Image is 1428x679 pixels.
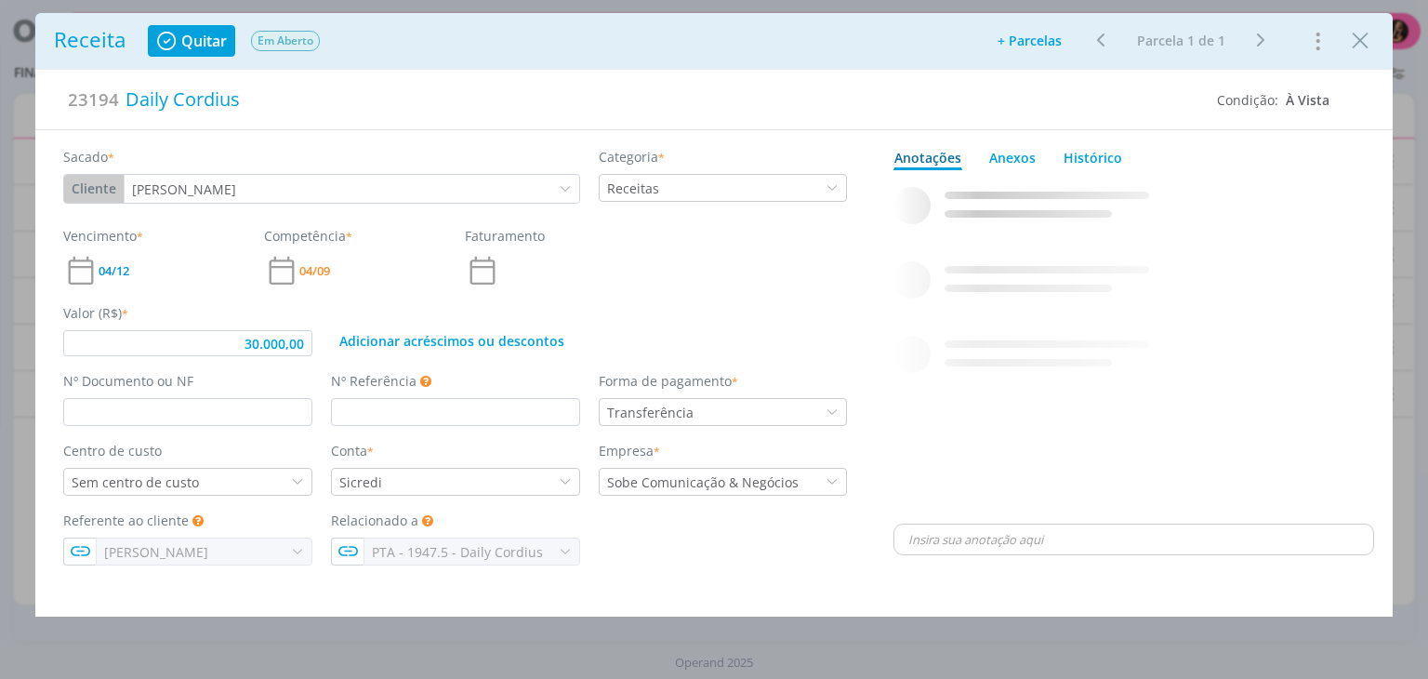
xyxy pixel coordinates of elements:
div: Sobe Comunicação & Negócios [600,473,802,492]
span: À Vista [1286,91,1329,109]
div: Receitas [607,179,663,198]
div: Sem centro de custo [64,473,203,492]
h1: Receita [54,28,126,53]
div: dialog [35,13,1392,617]
label: Competência [264,226,352,246]
span: Em Aberto [251,31,320,51]
span: 04/12 [99,265,129,277]
div: PTA - 1947.5 - Daily Cordius [372,542,547,562]
button: Em Aberto [250,30,321,52]
a: Histórico [1063,140,1123,170]
label: Forma de pagamento [599,371,738,391]
span: Quitar [181,33,227,48]
label: Nº Referência [331,371,416,391]
div: Sem centro de custo [72,473,203,492]
div: Anexos [989,148,1036,167]
div: Condição: [1217,90,1329,110]
img: link.svg [69,539,92,563]
label: Relacionado a [331,511,418,530]
a: Anotações [893,140,962,170]
div: Sicredi [339,473,386,492]
label: Conta [331,441,374,460]
img: link.svg [337,539,360,563]
label: Vencimento [63,226,143,246]
div: [PERSON_NAME] [132,180,240,199]
button: Close [1346,25,1374,55]
div: Transferência [600,403,697,422]
label: Referente ao cliente [63,511,189,530]
span: 04/09 [299,265,330,277]
button: Quitar [148,25,234,57]
span: 23194 [68,87,119,113]
label: Valor (R$) [63,303,128,323]
label: Nº Documento ou NF [63,371,193,391]
div: Sobe Comunicação & Negócios [607,473,802,492]
label: Centro de custo [63,441,162,460]
button: + Parcelas [985,28,1074,54]
label: Empresa [599,441,660,460]
div: Receitas [600,179,663,198]
label: Categoria [599,147,665,166]
div: Cordius - Corteva [97,542,212,562]
label: Faturamento [465,226,545,246]
button: Adicionar acréscimos ou descontos [331,330,573,353]
div: Transferência [607,403,697,422]
div: Cordius - Corteva [125,180,240,199]
button: Cliente [64,175,124,203]
div: [PERSON_NAME] [104,542,212,562]
div: Sicredi [332,473,386,492]
label: Sacado [63,147,114,166]
div: PTA - 1947.5 - Daily Cordius [364,542,547,562]
div: Daily Cordius [119,79,1202,120]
